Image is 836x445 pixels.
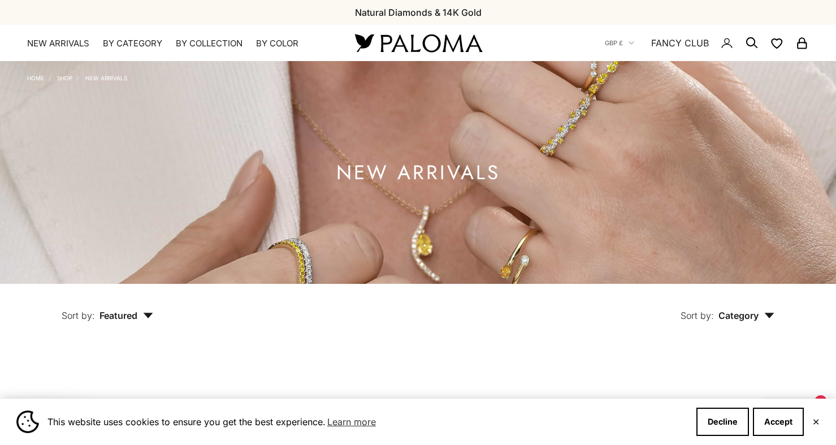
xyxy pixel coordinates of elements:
[812,418,820,425] button: Close
[326,413,378,430] a: Learn more
[57,75,72,81] a: Shop
[27,72,127,81] nav: Breadcrumb
[605,38,634,48] button: GBP £
[256,38,298,49] summary: By Color
[681,310,714,321] span: Sort by:
[176,38,242,49] summary: By Collection
[651,36,709,50] a: FANCY CLUB
[655,284,800,331] button: Sort by: Category
[99,310,153,321] span: Featured
[27,38,89,49] a: NEW ARRIVALS
[47,413,687,430] span: This website uses cookies to ensure you get the best experience.
[85,75,127,81] a: NEW ARRIVALS
[16,411,39,433] img: Cookie banner
[753,408,804,436] button: Accept
[696,408,749,436] button: Decline
[336,166,500,180] h1: NEW ARRIVALS
[27,38,328,49] nav: Primary navigation
[62,310,95,321] span: Sort by:
[36,284,179,331] button: Sort by: Featured
[605,25,809,61] nav: Secondary navigation
[27,75,44,81] a: Home
[355,5,482,20] p: Natural Diamonds & 14K Gold
[605,38,623,48] span: GBP £
[718,310,774,321] span: Category
[103,38,162,49] summary: By Category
